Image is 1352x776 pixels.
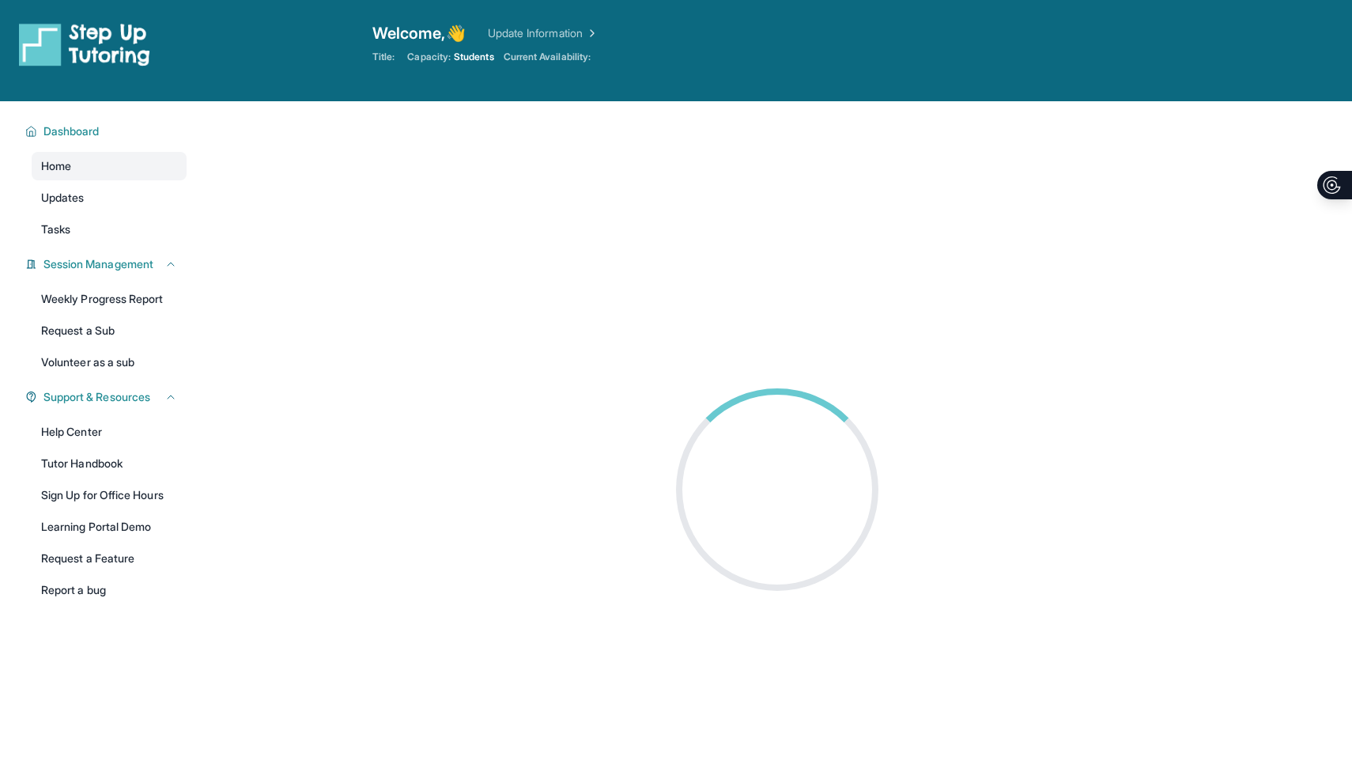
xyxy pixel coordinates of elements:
[372,51,395,63] span: Title:
[32,449,187,478] a: Tutor Handbook
[504,51,591,63] span: Current Availability:
[19,22,150,66] img: logo
[32,184,187,212] a: Updates
[43,123,100,139] span: Dashboard
[488,25,599,41] a: Update Information
[32,215,187,244] a: Tasks
[37,389,177,405] button: Support & Resources
[32,316,187,345] a: Request a Sub
[32,418,187,446] a: Help Center
[32,544,187,573] a: Request a Feature
[32,285,187,313] a: Weekly Progress Report
[32,576,187,604] a: Report a bug
[32,513,187,541] a: Learning Portal Demo
[32,481,187,509] a: Sign Up for Office Hours
[41,190,85,206] span: Updates
[32,348,187,377] a: Volunteer as a sub
[43,256,153,272] span: Session Management
[37,256,177,272] button: Session Management
[37,123,177,139] button: Dashboard
[41,158,71,174] span: Home
[372,22,466,44] span: Welcome, 👋
[43,389,150,405] span: Support & Resources
[454,51,494,63] span: Students
[32,152,187,180] a: Home
[583,25,599,41] img: Chevron Right
[407,51,451,63] span: Capacity:
[41,221,70,237] span: Tasks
